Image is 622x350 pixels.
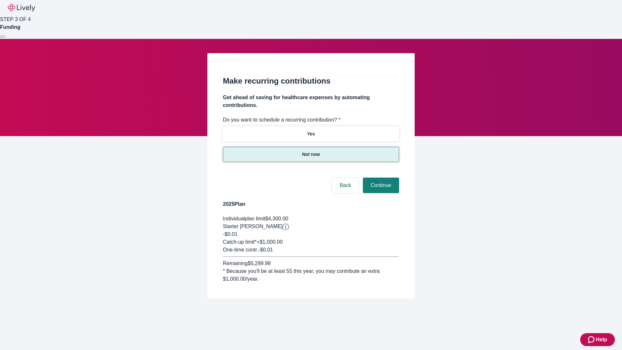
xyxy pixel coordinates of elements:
img: Lively [8,4,35,12]
svg: Starter penny details [282,224,289,230]
span: - $0.01 [258,247,273,252]
span: $4,300.00 [265,216,288,221]
span: Starter [PERSON_NAME] [223,224,282,229]
span: One-time contr. [223,247,258,252]
button: Zendesk support iconHelp [580,333,615,346]
span: -$0.01 [223,231,237,237]
h2: Make recurring contributions [223,75,399,87]
span: Help [596,336,607,344]
label: Do you want to schedule a recurring contribution? * [223,116,340,124]
p: Yes [307,131,315,137]
p: Not now [302,151,320,158]
h4: Get ahead of saving for healthcare expenses by automating contributions. [223,94,399,109]
div: * Because you'll be at least 55 this year, you may contribute an extra $1,000.00 /year. [223,267,399,283]
button: Continue [363,178,399,193]
span: Remaining [223,261,248,266]
span: + $1,000.00 [257,239,283,245]
span: $5,299.98 [248,261,271,266]
span: Individual plan limit [223,216,265,221]
button: Lively will contribute $0.01 to establish your account [282,224,289,230]
span: Catch-up limit* [223,239,257,245]
button: Not now [223,147,399,162]
h4: 2025 Plan [223,200,399,208]
svg: Zendesk support icon [588,336,596,344]
button: Yes [223,126,399,142]
button: Back [332,178,359,193]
